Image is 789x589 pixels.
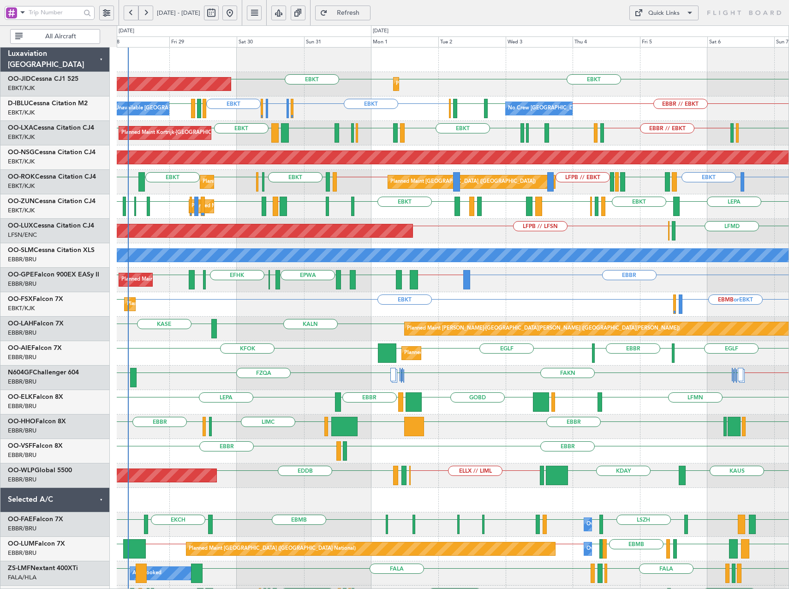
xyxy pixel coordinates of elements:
[8,125,33,131] span: OO-LXA
[329,10,367,16] span: Refresh
[8,255,36,264] a: EBBR/BRU
[586,517,649,531] div: Owner Melsbroek Air Base
[8,76,78,82] a: OO-JIDCessna CJ1 525
[8,549,36,557] a: EBBR/BRU
[8,100,29,107] span: D-IBLU
[8,427,36,435] a: EBBR/BRU
[8,565,78,571] a: ZS-LMFNextant 400XTi
[8,174,35,180] span: OO-ROK
[8,133,35,141] a: EBKT/KJK
[8,541,65,547] a: OO-LUMFalcon 7X
[586,542,649,556] div: Owner Melsbroek Air Base
[8,125,94,131] a: OO-LXACessna Citation CJ4
[8,100,88,107] a: D-IBLUCessna Citation M2
[648,9,680,18] div: Quick Links
[8,541,35,547] span: OO-LUM
[8,222,94,229] a: OO-LUXCessna Citation CJ4
[304,36,371,48] div: Sun 31
[8,206,35,215] a: EBKT/KJK
[121,273,288,287] div: Planned Maint [GEOGRAPHIC_DATA] ([GEOGRAPHIC_DATA] National)
[121,126,229,140] div: Planned Maint Kortrijk-[GEOGRAPHIC_DATA]
[8,280,36,288] a: EBBR/BRU
[8,76,31,82] span: OO-JID
[8,418,66,425] a: OO-HHOFalcon 8X
[189,542,356,556] div: Planned Maint [GEOGRAPHIC_DATA] ([GEOGRAPHIC_DATA] National)
[8,467,35,474] span: OO-WLP
[8,149,35,156] span: OO-NSG
[8,320,64,327] a: OO-LAHFalcon 7X
[8,320,33,327] span: OO-LAH
[132,566,161,580] div: A/C Booked
[8,369,79,376] a: N604GFChallenger 604
[315,6,371,20] button: Refresh
[8,565,30,571] span: ZS-LMF
[8,304,35,313] a: EBKT/KJK
[8,418,36,425] span: OO-HHO
[169,36,237,48] div: Fri 29
[8,573,36,582] a: FALA/HLA
[157,9,200,17] span: [DATE] - [DATE]
[8,516,63,523] a: OO-FAEFalcon 7X
[508,102,663,115] div: No Crew [GEOGRAPHIC_DATA] ([GEOGRAPHIC_DATA] National)
[8,353,36,361] a: EBBR/BRU
[8,84,35,92] a: EBKT/KJK
[127,297,234,311] div: Planned Maint Kortrijk-[GEOGRAPHIC_DATA]
[396,77,503,91] div: Planned Maint Kortrijk-[GEOGRAPHIC_DATA]
[8,157,35,166] a: EBKT/KJK
[29,6,81,19] input: Trip Number
[629,6,699,20] button: Quick Links
[8,443,63,449] a: OO-VSFFalcon 8X
[8,198,35,204] span: OO-ZUN
[10,29,100,44] button: All Aircraft
[373,27,389,35] div: [DATE]
[407,322,680,336] div: Planned Maint [PERSON_NAME]-[GEOGRAPHIC_DATA][PERSON_NAME] ([GEOGRAPHIC_DATA][PERSON_NAME])
[8,271,34,278] span: OO-GPE
[8,247,34,253] span: OO-SLM
[8,524,36,533] a: EBBR/BRU
[8,345,31,351] span: OO-AIE
[8,394,33,400] span: OO-ELK
[119,27,134,35] div: [DATE]
[8,182,35,190] a: EBKT/KJK
[640,36,707,48] div: Fri 5
[8,451,36,459] a: EBBR/BRU
[8,516,33,523] span: OO-FAE
[8,231,37,239] a: LFSN/ENC
[707,36,775,48] div: Sat 6
[438,36,506,48] div: Tue 2
[8,108,35,117] a: EBKT/KJK
[8,271,99,278] a: OO-GPEFalcon 900EX EASy II
[390,175,536,189] div: Planned Maint [GEOGRAPHIC_DATA] ([GEOGRAPHIC_DATA])
[371,36,438,48] div: Mon 1
[8,369,33,376] span: N604GF
[237,36,304,48] div: Sat 30
[8,394,63,400] a: OO-ELKFalcon 8X
[8,247,95,253] a: OO-SLMCessna Citation XLS
[8,174,96,180] a: OO-ROKCessna Citation CJ4
[8,329,36,337] a: EBBR/BRU
[8,475,36,484] a: EBBR/BRU
[573,36,640,48] div: Thu 4
[8,345,62,351] a: OO-AIEFalcon 7X
[8,402,36,410] a: EBBR/BRU
[8,149,96,156] a: OO-NSGCessna Citation CJ4
[8,443,32,449] span: OO-VSF
[102,36,170,48] div: Thu 28
[8,467,72,474] a: OO-WLPGlobal 5500
[506,36,573,48] div: Wed 3
[8,296,33,302] span: OO-FSX
[8,378,36,386] a: EBBR/BRU
[8,198,96,204] a: OO-ZUNCessna Citation CJ4
[24,33,97,40] span: All Aircraft
[203,175,310,189] div: Planned Maint Kortrijk-[GEOGRAPHIC_DATA]
[404,346,550,360] div: Planned Maint [GEOGRAPHIC_DATA] ([GEOGRAPHIC_DATA])
[8,296,63,302] a: OO-FSXFalcon 7X
[8,222,33,229] span: OO-LUX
